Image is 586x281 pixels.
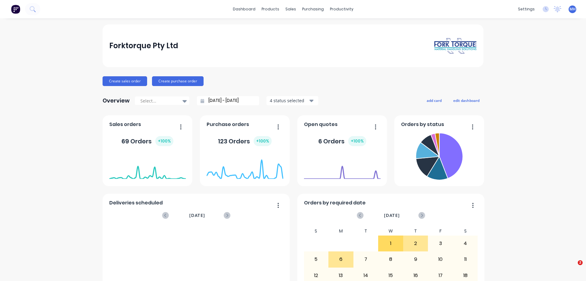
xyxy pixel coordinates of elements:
div: 5 [304,252,328,267]
div: + 100 % [348,136,366,146]
div: 6 Orders [318,136,366,146]
div: sales [282,5,299,14]
div: + 100 % [155,136,173,146]
div: Forktorque Pty Ltd [109,40,178,52]
span: Open quotes [304,121,338,128]
button: Create purchase order [152,76,204,86]
div: M [328,227,353,236]
span: Sales orders [109,121,141,128]
div: purchasing [299,5,327,14]
span: 2 [578,260,583,265]
button: edit dashboard [449,96,483,104]
div: W [378,227,403,236]
img: Factory [11,5,20,14]
div: Overview [103,95,130,107]
div: S [453,227,478,236]
div: + 100 % [254,136,272,146]
div: 10 [428,252,453,267]
div: 8 [378,252,403,267]
iframe: Intercom live chat [565,260,580,275]
div: 9 [403,252,428,267]
div: 4 status selected [270,97,308,104]
div: T [353,227,378,236]
div: 4 [453,236,478,251]
span: MH [570,6,576,12]
button: 4 status selected [266,96,318,105]
div: F [428,227,453,236]
div: productivity [327,5,356,14]
div: 7 [354,252,378,267]
img: Forktorque Pty Ltd [434,38,477,54]
div: 1 [378,236,403,251]
div: T [403,227,428,236]
div: 2 [403,236,428,251]
div: products [259,5,282,14]
div: S [304,227,329,236]
a: dashboard [230,5,259,14]
div: 3 [428,236,453,251]
span: Orders by status [401,121,444,128]
button: Create sales order [103,76,147,86]
span: [DATE] [189,212,205,219]
button: add card [423,96,446,104]
div: 69 Orders [121,136,173,146]
span: [DATE] [384,212,400,219]
span: Purchase orders [207,121,249,128]
div: settings [515,5,538,14]
div: 123 Orders [218,136,272,146]
div: 6 [329,252,353,267]
div: 11 [453,252,478,267]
